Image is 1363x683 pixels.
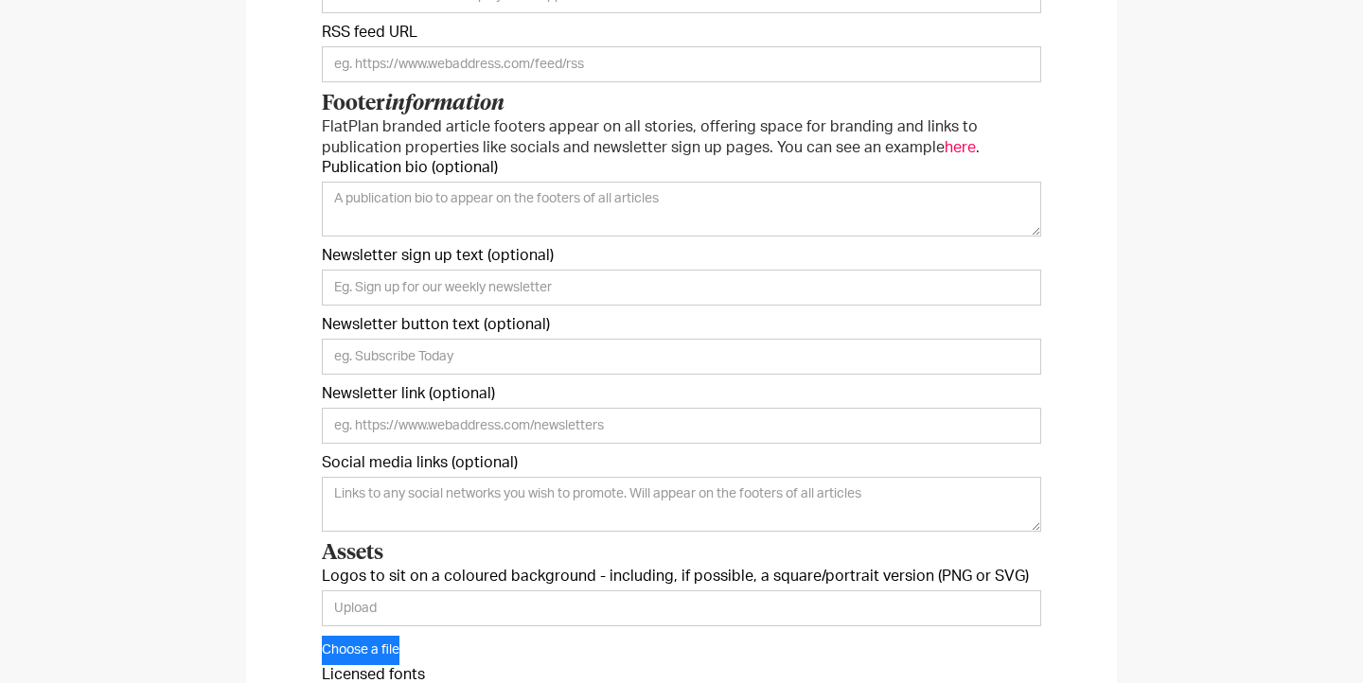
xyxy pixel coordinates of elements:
label: RSS feed URL [322,23,1041,42]
label: Newsletter link (optional) [322,384,1041,403]
em: information [385,94,504,114]
label: Publication bio (optional) [322,158,1041,177]
label: Newsletter button text (optional) [322,315,1041,334]
h3: Footer [322,92,1041,116]
input: Upload [322,590,1041,626]
input: eg. Subscribe Today [322,339,1041,375]
a: here [945,140,976,155]
h3: Assets [322,541,1041,566]
input: eg. https://www.webaddress.com/newsletters [322,408,1041,444]
label: Logos to sit on a coloured background - including, if possible, a square/portrait version (PNG or... [322,567,1041,586]
label: Newsletter sign up text (optional) [322,246,1041,265]
p: FlatPlan branded article footers appear on all stories, offering space for branding and links to ... [322,116,1041,158]
input: Eg. Sign up for our weekly newsletter [322,270,1041,306]
button: Choose a file [322,636,399,665]
label: Social media links (optional) [322,453,1041,472]
input: eg. https://www.webaddress.com/feed/rss [322,46,1041,82]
